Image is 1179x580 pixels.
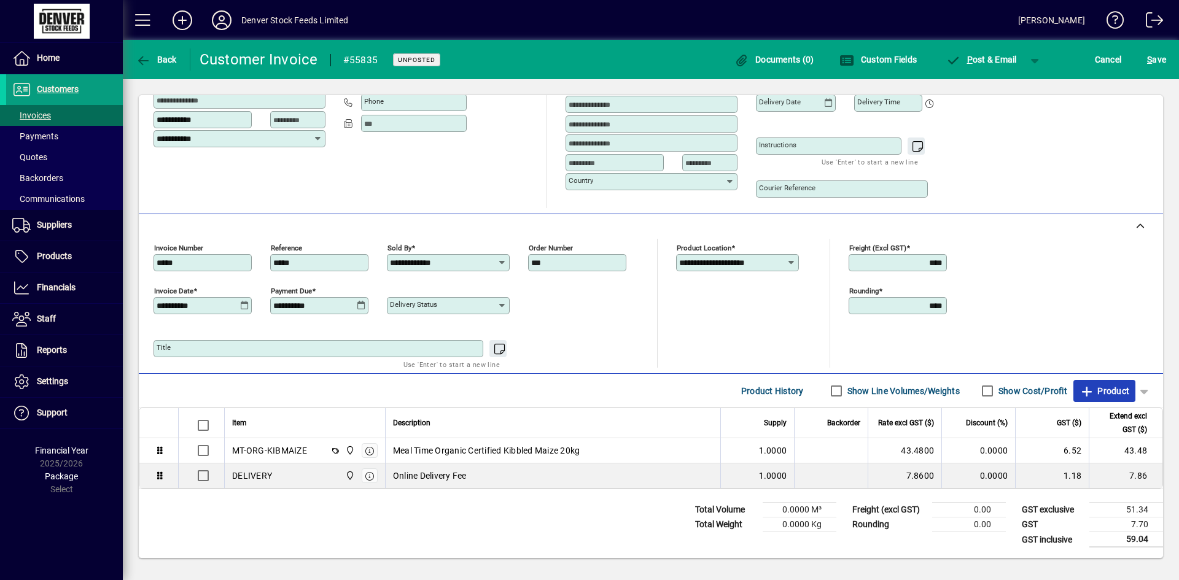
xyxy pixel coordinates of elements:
span: Package [45,471,78,481]
a: Invoices [6,105,123,126]
a: Financials [6,273,123,303]
span: Custom Fields [839,55,917,64]
span: Supply [764,416,787,430]
td: 0.00 [932,503,1006,517]
mat-label: Freight (excl GST) [849,244,906,252]
mat-label: Sold by [387,244,411,252]
span: Extend excl GST ($) [1097,409,1147,436]
button: Product History [736,380,809,402]
a: Home [6,43,123,74]
span: Backorder [827,416,860,430]
span: Description [393,416,430,430]
mat-label: Instructions [759,141,796,149]
label: Show Cost/Profit [996,385,1067,397]
span: Suppliers [37,220,72,230]
mat-label: Country [569,176,593,185]
span: 1.0000 [759,444,787,457]
span: Invoices [12,110,51,120]
div: [PERSON_NAME] [1018,10,1085,30]
span: Unposted [398,56,435,64]
div: Customer Invoice [200,50,318,69]
span: ave [1147,50,1166,69]
td: GST [1016,517,1089,532]
button: Save [1144,48,1169,71]
span: DENVER STOCKFEEDS LTD [342,469,356,482]
mat-hint: Use 'Enter' to start a new line [403,357,500,371]
button: Add [163,9,202,31]
td: 0.0000 [941,438,1015,463]
td: Rounding [846,517,932,532]
td: 0.0000 M³ [763,503,836,517]
a: Reports [6,335,123,366]
span: Customers [37,84,79,94]
span: Online Delivery Fee [393,470,467,482]
mat-label: Invoice number [154,244,203,252]
mat-label: Phone [364,97,384,106]
mat-label: Delivery status [390,300,437,309]
span: Home [37,53,60,63]
td: GST exclusive [1016,503,1089,517]
td: 59.04 [1089,532,1163,547]
app-page-header-button: Back [123,48,190,71]
span: Support [37,408,68,417]
button: Product [1073,380,1135,402]
span: Back [136,55,177,64]
span: Product History [741,381,804,401]
div: Denver Stock Feeds Limited [241,10,349,30]
span: Rate excl GST ($) [878,416,934,430]
mat-label: Invoice date [154,287,193,295]
mat-hint: Use 'Enter' to start a new line [822,155,918,169]
div: MT-ORG-KIBMAIZE [232,444,307,457]
a: Payments [6,126,123,147]
button: Back [133,48,180,71]
mat-label: Rounding [849,287,879,295]
span: Reports [37,345,67,355]
span: Staff [37,314,56,323]
td: 0.0000 [941,463,1015,488]
mat-label: Courier Reference [759,184,815,192]
span: Documents (0) [734,55,814,64]
span: Backorders [12,173,63,183]
td: 43.48 [1089,438,1162,463]
span: Item [232,416,247,430]
a: Suppliers [6,210,123,241]
a: Support [6,398,123,428]
a: Staff [6,304,123,334]
td: 6.52 [1015,438,1089,463]
td: 7.86 [1089,463,1162,488]
mat-label: Title [157,343,171,352]
mat-label: Reference [271,244,302,252]
span: Payments [12,131,58,141]
div: 43.4800 [876,444,934,457]
div: 7.8600 [876,470,934,482]
a: Logout [1137,2,1164,42]
span: Quotes [12,152,47,162]
span: Product [1080,381,1129,401]
button: Cancel [1092,48,1125,71]
span: 1.0000 [759,470,787,482]
button: Profile [202,9,241,31]
mat-label: Payment due [271,287,312,295]
a: Backorders [6,168,123,188]
a: Knowledge Base [1097,2,1124,42]
span: Financials [37,282,76,292]
td: 7.70 [1089,517,1163,532]
div: DELIVERY [232,470,272,482]
span: S [1147,55,1152,64]
mat-label: Order number [529,244,573,252]
span: Financial Year [35,446,88,455]
span: Settings [37,376,68,386]
td: GST inclusive [1016,532,1089,547]
td: 0.00 [932,517,1006,532]
td: Freight (excl GST) [846,503,932,517]
span: DENVER STOCKFEEDS LTD [342,444,356,457]
a: Products [6,241,123,272]
td: 51.34 [1089,503,1163,517]
span: Discount (%) [966,416,1008,430]
span: Meal Time Organic Certified Kibbled Maize 20kg [393,444,580,457]
label: Show Line Volumes/Weights [845,385,960,397]
mat-label: Product location [677,244,731,252]
span: ost & Email [946,55,1017,64]
a: Communications [6,188,123,209]
div: #55835 [343,50,378,70]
